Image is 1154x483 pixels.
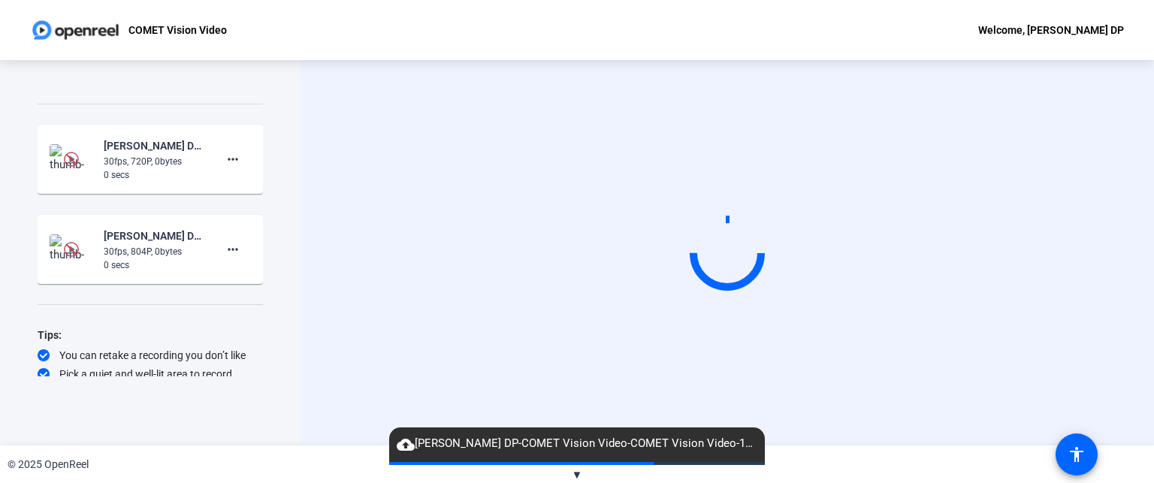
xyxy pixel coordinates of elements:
p: COMET Vision Video [128,21,227,39]
div: Welcome, [PERSON_NAME] DP [978,21,1124,39]
div: Pick a quiet and well-lit area to record [38,367,263,382]
img: Preview is unavailable [64,242,79,257]
mat-icon: cloud_upload [397,436,415,454]
mat-icon: more_horiz [224,150,242,168]
div: © 2025 OpenReel [8,457,89,472]
div: 0 secs [104,258,204,272]
img: Preview is unavailable [64,152,79,167]
span: ▼ [572,468,583,481]
img: thumb-nail [50,234,94,264]
div: 0 secs [104,168,204,182]
div: [PERSON_NAME] DP-COMET Vision Video-COMET Vision Video-1756850324793-screen [104,227,204,245]
div: You can retake a recording you don’t like [38,348,263,363]
mat-icon: accessibility [1068,445,1086,463]
img: OpenReel logo [30,15,121,45]
div: 30fps, 804P, 0bytes [104,245,204,258]
div: 30fps, 720P, 0bytes [104,155,204,168]
span: [PERSON_NAME] DP-COMET Vision Video-COMET Vision Video-1756850381465-webcam [389,435,765,453]
mat-icon: more_horiz [224,240,242,258]
img: thumb-nail [50,144,94,174]
div: Tips: [38,326,263,344]
div: [PERSON_NAME] DP-COMET Vision Video-COMET Vision Video-1756850324793-webcam [104,137,204,155]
